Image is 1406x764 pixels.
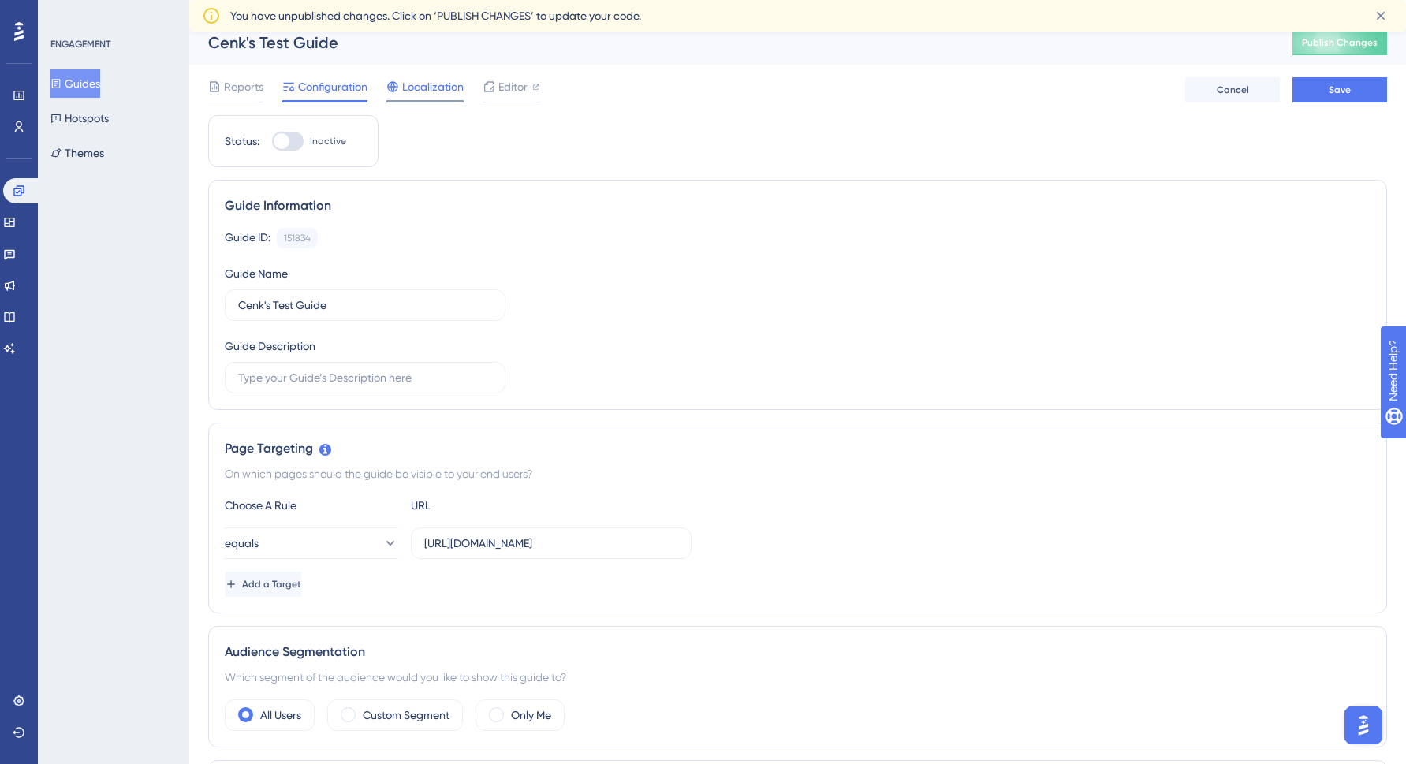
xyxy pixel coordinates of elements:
[1292,30,1387,55] button: Publish Changes
[284,232,311,244] div: 151834
[363,706,449,725] label: Custom Segment
[224,77,263,96] span: Reports
[225,132,259,151] div: Status:
[260,706,301,725] label: All Users
[230,6,641,25] span: You have unpublished changes. Click on ‘PUBLISH CHANGES’ to update your code.
[298,77,367,96] span: Configuration
[225,527,398,559] button: equals
[238,369,492,386] input: Type your Guide’s Description here
[225,464,1371,483] div: On which pages should the guide be visible to your end users?
[225,668,1371,687] div: Which segment of the audience would you like to show this guide to?
[242,578,301,591] span: Add a Target
[1217,84,1249,96] span: Cancel
[50,104,109,132] button: Hotspots
[225,439,1371,458] div: Page Targeting
[225,534,259,553] span: equals
[411,496,584,515] div: URL
[225,228,270,248] div: Guide ID:
[310,135,346,147] span: Inactive
[238,296,492,314] input: Type your Guide’s Name here
[424,535,678,552] input: yourwebsite.com/path
[37,4,99,23] span: Need Help?
[1292,77,1387,102] button: Save
[225,496,398,515] div: Choose A Rule
[225,643,1371,662] div: Audience Segmentation
[225,196,1371,215] div: Guide Information
[1185,77,1280,102] button: Cancel
[402,77,464,96] span: Localization
[1340,702,1387,749] iframe: UserGuiding AI Assistant Launcher
[208,32,1253,54] div: Cenk's Test Guide
[225,337,315,356] div: Guide Description
[50,38,110,50] div: ENGAGEMENT
[225,572,301,597] button: Add a Target
[498,77,528,96] span: Editor
[511,706,551,725] label: Only Me
[50,69,100,98] button: Guides
[50,139,104,167] button: Themes
[225,264,288,283] div: Guide Name
[1329,84,1351,96] span: Save
[1302,36,1378,49] span: Publish Changes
